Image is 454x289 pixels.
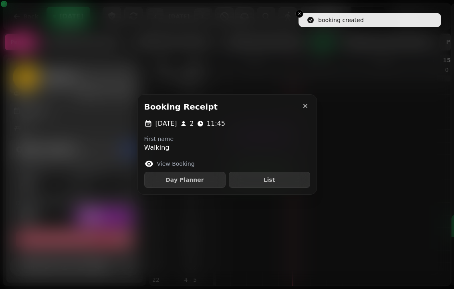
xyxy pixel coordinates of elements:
[144,143,174,153] p: Walking
[144,135,174,143] label: First name
[144,172,226,188] button: Day Planner
[229,172,310,188] button: List
[157,160,195,168] label: View Booking
[144,101,218,112] h2: Booking receipt
[207,119,225,128] p: 11:45
[151,177,219,183] span: Day Planner
[190,119,194,128] p: 2
[155,119,177,128] p: [DATE]
[236,177,303,183] span: List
